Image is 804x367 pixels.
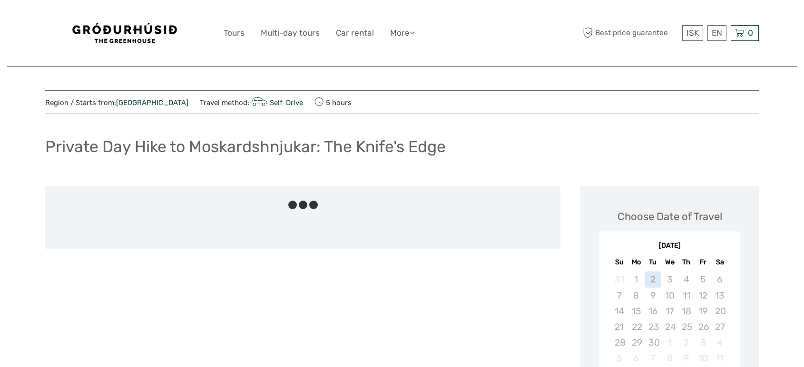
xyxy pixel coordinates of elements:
[678,350,695,366] div: Not available Thursday, October 9th, 2025
[599,241,740,251] div: [DATE]
[678,256,695,269] div: Th
[695,303,711,319] div: Not available Friday, September 19th, 2025
[611,319,628,335] div: Not available Sunday, September 21st, 2025
[611,271,628,287] div: Not available Sunday, August 31st, 2025
[695,271,711,287] div: Not available Friday, September 5th, 2025
[678,288,695,303] div: Not available Thursday, September 11th, 2025
[645,319,661,335] div: Not available Tuesday, September 23rd, 2025
[711,256,728,269] div: Sa
[628,319,645,335] div: Not available Monday, September 22nd, 2025
[678,271,695,287] div: Not available Thursday, September 4th, 2025
[45,98,188,108] span: Region / Starts from:
[336,26,374,40] a: Car rental
[580,25,680,41] span: Best price guarantee
[645,271,661,287] div: Not available Tuesday, September 2nd, 2025
[695,256,711,269] div: Fr
[711,288,728,303] div: Not available Saturday, September 13th, 2025
[618,209,722,224] div: Choose Date of Travel
[611,335,628,350] div: Not available Sunday, September 28th, 2025
[711,303,728,319] div: Not available Saturday, September 20th, 2025
[661,319,678,335] div: Not available Wednesday, September 24th, 2025
[611,303,628,319] div: Not available Sunday, September 14th, 2025
[661,335,678,350] div: Not available Wednesday, October 1st, 2025
[200,96,303,109] span: Travel method:
[695,288,711,303] div: Not available Friday, September 12th, 2025
[711,319,728,335] div: Not available Saturday, September 27th, 2025
[695,319,711,335] div: Not available Friday, September 26th, 2025
[645,303,661,319] div: Not available Tuesday, September 16th, 2025
[678,319,695,335] div: Not available Thursday, September 25th, 2025
[707,25,726,41] div: EN
[611,288,628,303] div: Not available Sunday, September 7th, 2025
[645,350,661,366] div: Not available Tuesday, October 7th, 2025
[711,350,728,366] div: Not available Saturday, October 11th, 2025
[261,26,320,40] a: Multi-day tours
[116,98,188,107] a: [GEOGRAPHIC_DATA]
[628,303,645,319] div: Not available Monday, September 15th, 2025
[678,335,695,350] div: Not available Thursday, October 2nd, 2025
[746,28,755,38] span: 0
[661,350,678,366] div: Not available Wednesday, October 8th, 2025
[611,350,628,366] div: Not available Sunday, October 5th, 2025
[628,350,645,366] div: Not available Monday, October 6th, 2025
[686,28,699,38] span: ISK
[611,256,628,269] div: Su
[224,26,245,40] a: Tours
[645,256,661,269] div: Tu
[661,271,678,287] div: Not available Wednesday, September 3rd, 2025
[711,335,728,350] div: Not available Saturday, October 4th, 2025
[628,288,645,303] div: Not available Monday, September 8th, 2025
[314,96,352,109] span: 5 hours
[661,288,678,303] div: Not available Wednesday, September 10th, 2025
[628,335,645,350] div: Not available Monday, September 29th, 2025
[645,288,661,303] div: Not available Tuesday, September 9th, 2025
[645,335,661,350] div: Not available Tuesday, September 30th, 2025
[390,26,415,40] a: More
[678,303,695,319] div: Not available Thursday, September 18th, 2025
[695,335,711,350] div: Not available Friday, October 3rd, 2025
[72,23,177,43] img: 1275-16f52c25-d964-4d01-9300-186f06059f48_logo_big.jpg
[602,271,736,366] div: month 2025-09
[711,271,728,287] div: Not available Saturday, September 6th, 2025
[628,271,645,287] div: Not available Monday, September 1st, 2025
[695,350,711,366] div: Not available Friday, October 10th, 2025
[628,256,645,269] div: Mo
[249,98,303,107] a: Self-Drive
[45,137,446,156] h1: Private Day Hike to Moskardshnjukar: The Knife's Edge
[661,303,678,319] div: Not available Wednesday, September 17th, 2025
[661,256,678,269] div: We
